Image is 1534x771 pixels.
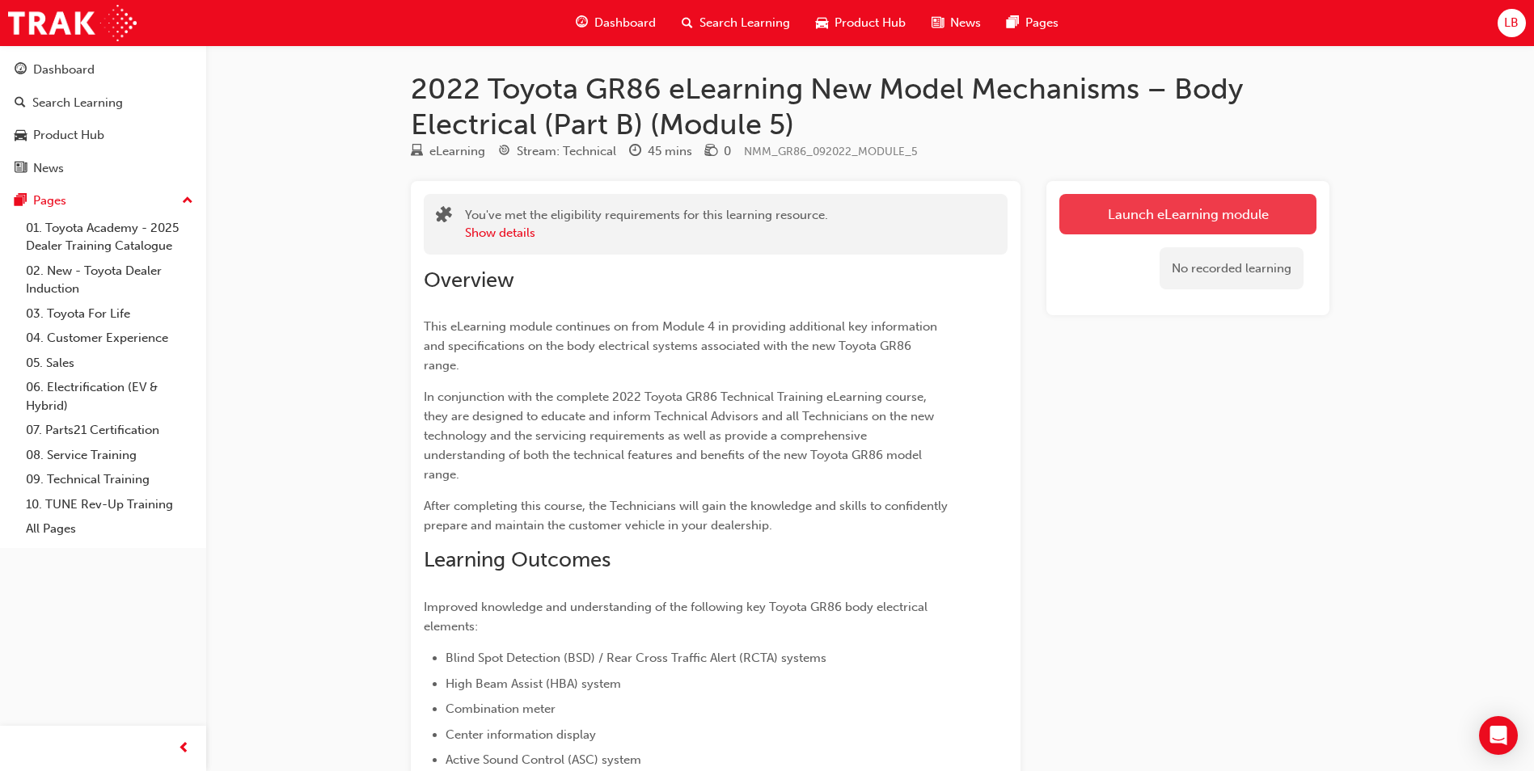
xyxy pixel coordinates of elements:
[705,141,731,162] div: Price
[19,516,200,541] a: All Pages
[15,96,26,111] span: search-icon
[6,120,200,150] a: Product Hub
[6,154,200,183] a: News
[33,61,95,79] div: Dashboard
[411,141,485,162] div: Type
[19,418,200,443] a: 07. Parts21 Certification
[424,268,514,293] span: Overview
[424,547,611,572] span: Learning Outcomes
[465,206,828,242] div: You've met the eligibility requirements for this learning resource.
[182,191,193,212] span: up-icon
[699,14,790,32] span: Search Learning
[411,145,423,159] span: learningResourceType_ELEARNING-icon
[6,88,200,118] a: Search Learning
[1059,194,1316,234] a: Launch eLearning module
[15,63,27,78] span: guage-icon
[1498,9,1526,37] button: LB
[6,186,200,216] button: Pages
[411,71,1329,141] h1: 2022 Toyota GR86 eLearning New Model Mechanisms – Body Electrical (Part B) (Module 5)
[19,259,200,301] a: 02. New - Toyota Dealer Induction
[6,52,200,186] button: DashboardSearch LearningProduct HubNews
[576,13,588,33] span: guage-icon
[446,676,621,691] span: High Beam Assist (HBA) system
[950,14,981,32] span: News
[835,14,906,32] span: Product Hub
[446,752,641,767] span: Active Sound Control (ASC) system
[594,14,656,32] span: Dashboard
[724,142,731,161] div: 0
[19,492,200,517] a: 10. TUNE Rev-Up Training
[429,142,485,161] div: eLearning
[6,55,200,85] a: Dashboard
[15,162,27,176] span: news-icon
[498,141,616,162] div: Stream
[19,216,200,259] a: 01. Toyota Academy - 2025 Dealer Training Catalogue
[8,5,137,41] img: Trak
[15,128,27,143] span: car-icon
[1160,247,1304,290] div: No recorded learning
[816,13,828,33] span: car-icon
[33,126,104,145] div: Product Hub
[498,145,510,159] span: target-icon
[1025,14,1059,32] span: Pages
[19,467,200,492] a: 09. Technical Training
[919,6,994,40] a: news-iconNews
[465,224,535,242] button: Show details
[648,142,692,161] div: 45 mins
[1007,13,1019,33] span: pages-icon
[1504,14,1519,32] span: LB
[446,701,556,716] span: Combination meter
[446,651,826,665] span: Blind Spot Detection (BSD) / Rear Cross Traffic Alert (RCTA) systems
[424,600,931,634] span: Improved knowledge and understanding of the following key Toyota GR86 body electrical elements:
[33,159,64,178] div: News
[19,443,200,468] a: 08. Service Training
[705,145,717,159] span: money-icon
[19,351,200,376] a: 05. Sales
[517,142,616,161] div: Stream: Technical
[424,390,937,482] span: In conjunction with the complete 2022 Toyota GR86 Technical Training eLearning course, they are d...
[19,301,200,327] a: 03. Toyota For Life
[178,739,190,759] span: prev-icon
[424,499,951,533] span: After completing this course, the Technicians will gain the knowledge and skills to confidently p...
[19,375,200,418] a: 06. Electrification (EV & Hybrid)
[629,145,641,159] span: clock-icon
[424,319,940,373] span: This eLearning module continues on from Module 4 in providing additional key information and spec...
[994,6,1071,40] a: pages-iconPages
[1479,716,1518,755] div: Open Intercom Messenger
[446,727,596,742] span: Center information display
[744,145,918,158] span: Learning resource code
[629,141,692,162] div: Duration
[32,94,123,112] div: Search Learning
[932,13,944,33] span: news-icon
[33,192,66,210] div: Pages
[682,13,693,33] span: search-icon
[563,6,669,40] a: guage-iconDashboard
[19,326,200,351] a: 04. Customer Experience
[669,6,803,40] a: search-iconSearch Learning
[15,194,27,209] span: pages-icon
[803,6,919,40] a: car-iconProduct Hub
[436,208,452,226] span: puzzle-icon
